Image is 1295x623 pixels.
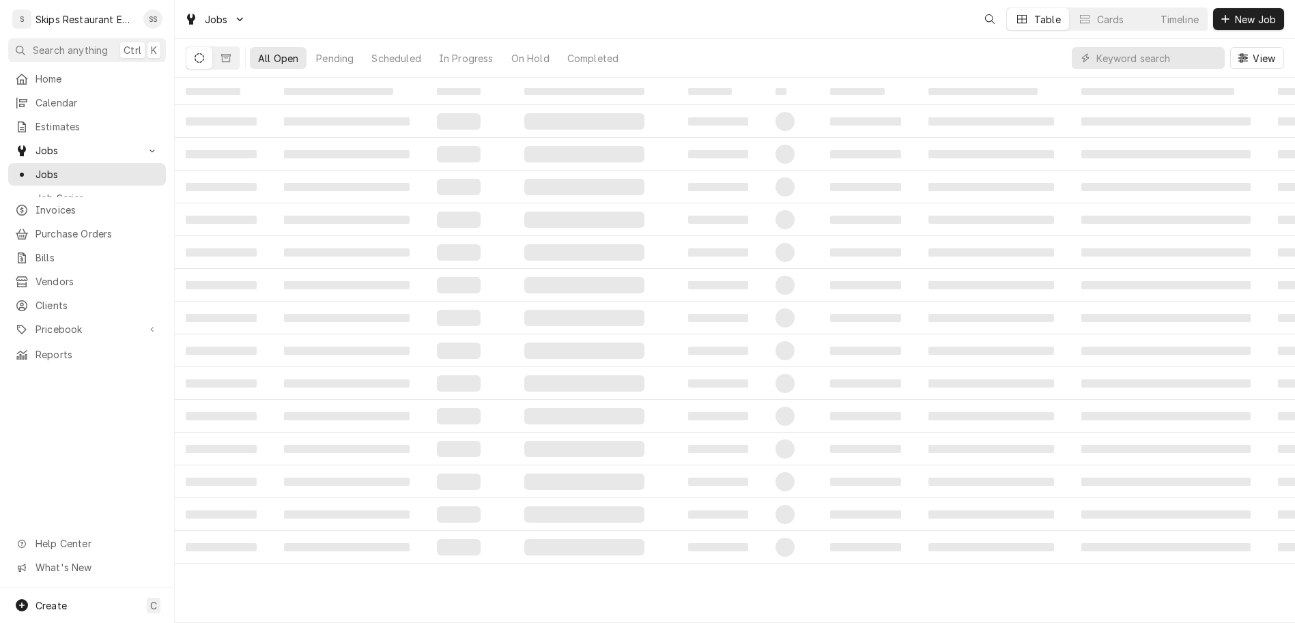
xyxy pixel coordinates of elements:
[775,308,795,328] span: ‌
[8,246,166,269] a: Bills
[316,51,354,66] div: Pending
[775,276,795,295] span: ‌
[8,91,166,114] a: Calendar
[688,88,732,95] span: ‌
[8,270,166,293] a: Vendors
[1081,314,1251,322] span: ‌
[8,343,166,366] a: Reports
[928,543,1054,551] span: ‌
[928,478,1054,486] span: ‌
[775,374,795,393] span: ‌
[524,88,644,95] span: ‌
[979,8,1001,30] button: Open search
[830,314,901,322] span: ‌
[150,598,157,613] span: C
[830,117,901,126] span: ‌
[437,88,481,95] span: ‌
[258,51,298,66] div: All Open
[1034,12,1061,27] div: Table
[830,478,901,486] span: ‌
[1081,445,1251,453] span: ‌
[8,38,166,62] button: Search anythingCtrlK
[524,212,644,228] span: ‌
[928,347,1054,355] span: ‌
[33,43,108,57] span: Search anything
[1081,510,1251,519] span: ‌
[437,343,481,359] span: ‌
[775,210,795,229] span: ‌
[928,281,1054,289] span: ‌
[35,274,159,289] span: Vendors
[35,191,159,205] span: Job Series
[775,505,795,524] span: ‌
[12,10,31,29] div: S
[437,244,481,261] span: ‌
[775,88,786,95] span: ‌
[775,538,795,557] span: ‌
[284,379,410,388] span: ‌
[284,216,410,224] span: ‌
[928,117,1054,126] span: ‌
[1081,478,1251,486] span: ‌
[186,88,240,95] span: ‌
[124,43,141,57] span: Ctrl
[830,248,901,257] span: ‌
[1081,379,1251,388] span: ‌
[688,379,748,388] span: ‌
[35,72,159,86] span: Home
[186,445,257,453] span: ‌
[8,68,166,90] a: Home
[284,88,393,95] span: ‌
[437,146,481,162] span: ‌
[186,510,257,519] span: ‌
[524,441,644,457] span: ‌
[186,248,257,257] span: ‌
[524,310,644,326] span: ‌
[437,277,481,293] span: ‌
[284,510,410,519] span: ‌
[284,248,410,257] span: ‌
[143,10,162,29] div: Shan Skipper's Avatar
[186,314,257,322] span: ‌
[1081,150,1251,158] span: ‌
[35,322,139,336] span: Pricebook
[284,347,410,355] span: ‌
[186,150,257,158] span: ‌
[437,441,481,457] span: ‌
[830,216,901,224] span: ‌
[775,472,795,491] span: ‌
[35,250,159,265] span: Bills
[688,510,748,519] span: ‌
[8,199,166,221] a: Invoices
[35,347,159,362] span: Reports
[688,347,748,355] span: ‌
[437,212,481,228] span: ‌
[688,412,748,420] span: ‌
[928,88,1038,95] span: ‌
[175,78,1295,623] table: All Open Jobs List Loading
[437,506,481,523] span: ‌
[524,343,644,359] span: ‌
[1081,281,1251,289] span: ‌
[524,113,644,130] span: ‌
[775,243,795,262] span: ‌
[1081,412,1251,420] span: ‌
[524,408,644,424] span: ‌
[688,478,748,486] span: ‌
[1230,47,1284,69] button: View
[688,150,748,158] span: ‌
[928,216,1054,224] span: ‌
[284,150,410,158] span: ‌
[186,117,257,126] span: ‌
[186,183,257,191] span: ‌
[928,183,1054,191] span: ‌
[830,445,901,453] span: ‌
[284,478,410,486] span: ‌
[775,341,795,360] span: ‌
[437,474,481,490] span: ‌
[437,310,481,326] span: ‌
[1081,216,1251,224] span: ‌
[186,281,257,289] span: ‌
[437,375,481,392] span: ‌
[524,277,644,293] span: ‌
